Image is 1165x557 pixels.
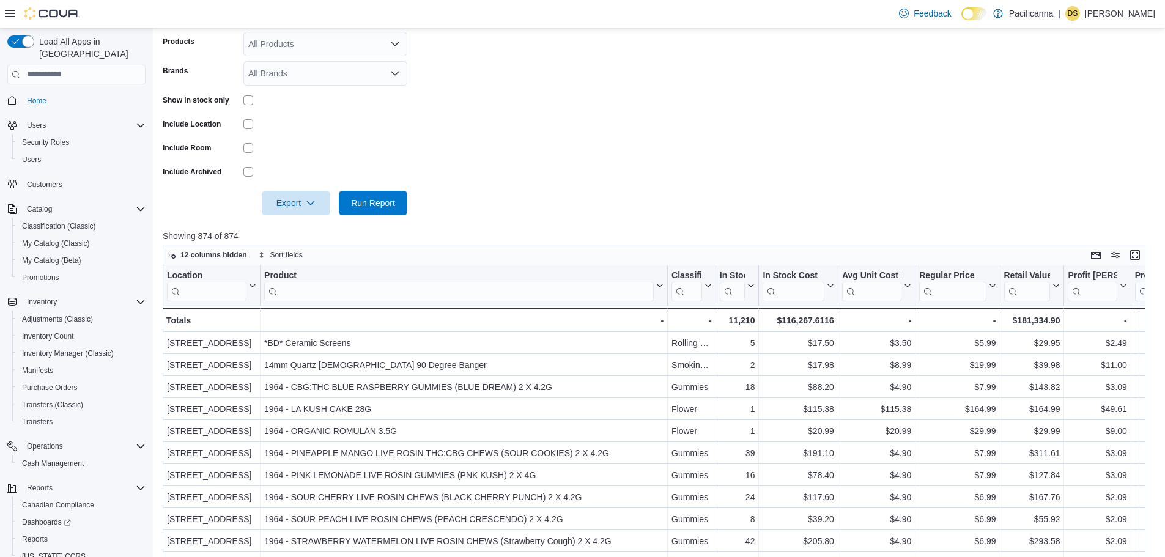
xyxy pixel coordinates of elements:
a: Users [17,152,46,167]
div: $167.76 [1004,490,1060,504]
div: $20.99 [763,424,834,438]
div: $3.09 [1068,380,1126,394]
div: [STREET_ADDRESS] [167,468,256,482]
div: In Stock Cost [763,270,824,281]
div: $205.80 [763,534,834,548]
div: 11,210 [720,313,755,328]
span: Inventory [27,297,57,307]
button: Reports [22,481,57,495]
button: Open list of options [390,68,400,78]
div: Profit Margin ($) [1068,270,1117,301]
span: Inventory Count [17,329,146,344]
span: Promotions [22,273,59,282]
div: - [671,313,712,328]
span: Dashboards [17,515,146,529]
div: 5 [720,336,755,350]
div: $3.09 [1068,468,1126,482]
div: Smoking Apparatuses [671,358,712,372]
a: Feedback [894,1,956,26]
button: Display options [1108,248,1123,262]
div: Darren Saunders [1065,6,1080,21]
div: $4.90 [842,534,911,548]
span: Transfers (Classic) [22,400,83,410]
div: 1 [720,402,755,416]
button: Classification [671,270,712,301]
button: My Catalog (Beta) [12,252,150,269]
div: [STREET_ADDRESS] [167,380,256,394]
a: Purchase Orders [17,380,83,395]
div: Location [167,270,246,281]
button: Product [264,270,664,301]
div: $311.61 [1004,446,1060,460]
span: Customers [22,177,146,192]
div: $116,267.6116 [763,313,834,328]
div: 2 [720,358,755,372]
button: Inventory Count [12,328,150,345]
div: $4.90 [842,512,911,526]
label: Include Location [163,119,221,129]
div: 1964 - ORGANIC ROMULAN 3.5G [264,424,664,438]
span: Users [27,120,46,130]
div: $6.99 [919,534,996,548]
div: - [264,313,664,328]
div: $164.99 [1004,402,1060,416]
a: Transfers (Classic) [17,397,88,412]
span: My Catalog (Beta) [17,253,146,268]
div: Retail Value In Stock [1004,270,1051,301]
div: In Stock Qty [720,270,745,301]
div: $17.50 [763,336,834,350]
div: [STREET_ADDRESS] [167,424,256,438]
label: Brands [163,66,188,76]
a: Canadian Compliance [17,498,99,512]
a: Reports [17,532,53,547]
button: Users [12,151,150,168]
span: Sort fields [270,250,303,260]
img: Cova [24,7,80,20]
label: Products [163,37,194,46]
span: Feedback [914,7,951,20]
div: $19.99 [919,358,996,372]
span: Run Report [351,197,395,209]
a: Cash Management [17,456,89,471]
span: Inventory [22,295,146,309]
div: $9.00 [1068,424,1126,438]
button: Users [22,118,51,133]
button: Inventory [22,295,62,309]
button: In Stock Cost [763,270,834,301]
span: Users [17,152,146,167]
span: Export [269,191,323,215]
div: *BD* Ceramic Screens [264,336,664,350]
button: Sort fields [253,248,308,262]
div: $11.00 [1068,358,1126,372]
div: 1 [720,424,755,438]
button: Classification (Classic) [12,218,150,235]
span: Reports [27,483,53,493]
div: 18 [720,380,755,394]
div: Gummies [671,380,712,394]
div: Rolling Supplies [671,336,712,350]
label: Include Room [163,143,211,153]
span: Reports [22,481,146,495]
div: - [842,313,911,328]
span: My Catalog (Classic) [17,236,146,251]
a: Security Roles [17,135,74,150]
div: [STREET_ADDRESS] [167,358,256,372]
div: $191.10 [763,446,834,460]
span: Cash Management [17,456,146,471]
span: Dashboards [22,517,71,527]
div: Avg Unit Cost In Stock [842,270,901,281]
span: Manifests [22,366,53,375]
div: Regular Price [919,270,986,301]
button: Open list of options [390,39,400,49]
div: $7.99 [919,380,996,394]
button: Manifests [12,362,150,379]
span: Classification (Classic) [17,219,146,234]
div: 14mm Quartz [DEMOGRAPHIC_DATA] 90 Degree Banger [264,358,664,372]
button: Operations [22,439,68,454]
div: $20.99 [842,424,911,438]
div: $29.99 [1004,424,1060,438]
span: My Catalog (Beta) [22,256,81,265]
a: Manifests [17,363,58,378]
button: Catalog [2,201,150,218]
button: Transfers [12,413,150,430]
